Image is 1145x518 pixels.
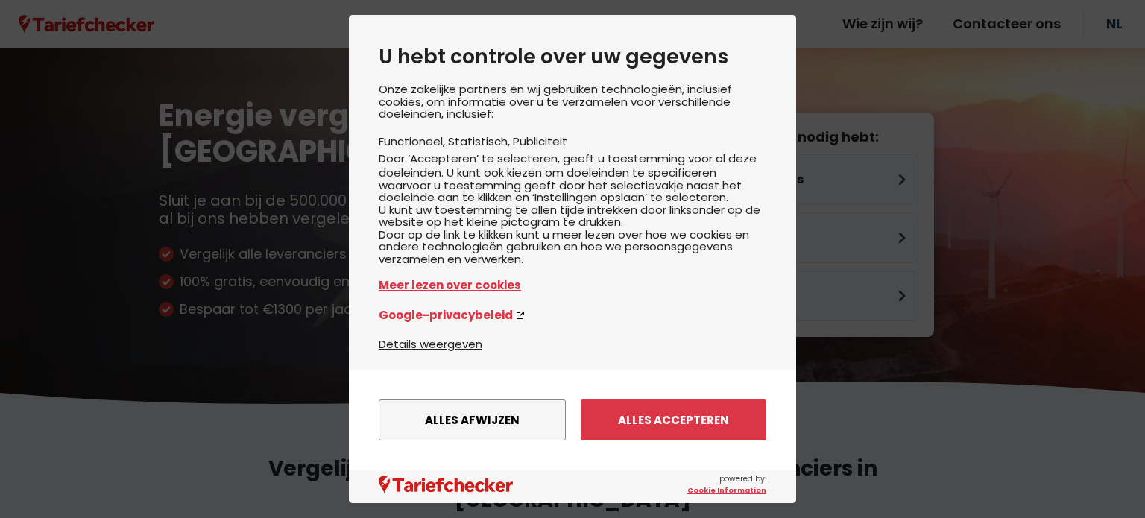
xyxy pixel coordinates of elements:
img: logo [379,476,513,494]
a: Meer lezen over cookies [379,277,766,294]
li: Statistisch [448,133,513,149]
button: Alles afwijzen [379,399,566,440]
li: Publiciteit [513,133,567,149]
a: Google-privacybeleid [379,306,766,323]
button: Details weergeven [379,335,482,353]
div: menu [349,370,796,470]
div: Onze zakelijke partners en wij gebruiken technologieën, inclusief cookies, om informatie over u t... [379,83,766,335]
span: powered by: [687,473,766,496]
h2: U hebt controle over uw gegevens [379,45,766,69]
a: Cookie Information [687,485,766,496]
button: Alles accepteren [581,399,766,440]
li: Functioneel [379,133,448,149]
